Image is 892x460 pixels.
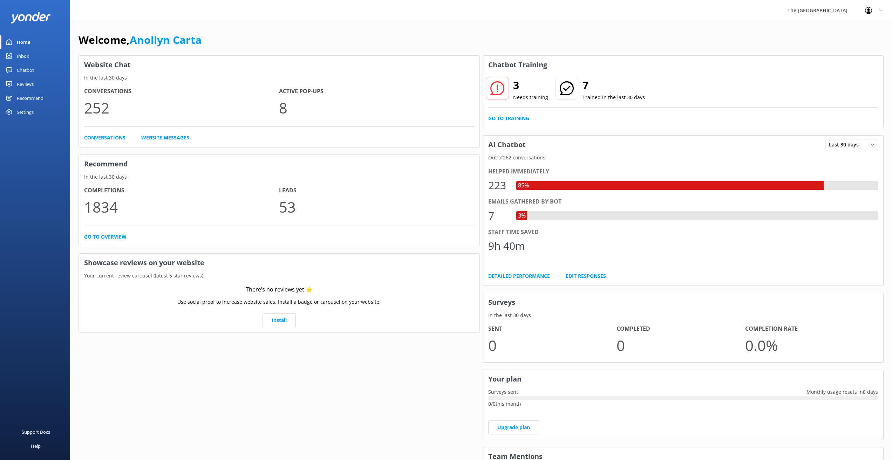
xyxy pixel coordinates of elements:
img: yonder-white-logo.png [11,12,51,23]
a: Edit Responses [566,272,606,280]
a: Detailed Performance [488,272,550,280]
p: 0 [488,334,617,357]
a: Go to Training [488,115,529,122]
p: Surveys sent [483,388,523,396]
a: Go to overview [84,233,127,241]
h3: Surveys [483,293,884,311]
div: Settings [17,105,34,119]
p: 8 [279,96,474,119]
p: Monthly usage resets in 8 days [801,388,883,396]
h4: Completions [84,186,279,195]
p: In the last 30 days [79,74,479,82]
p: Needs training [513,94,548,101]
h2: 7 [583,77,645,94]
div: Emails gathered by bot [488,197,878,206]
div: Home [17,35,30,49]
h4: Active Pop-ups [279,87,474,96]
h4: Conversations [84,87,279,96]
div: 85% [516,181,531,190]
p: In the last 30 days [79,173,479,181]
h1: Welcome, [79,32,202,48]
div: There’s no reviews yet ⭐ [246,285,313,294]
h2: 3 [513,77,548,94]
div: Staff time saved [488,228,878,237]
p: Use social proof to increase website sales. Install a badge or carousel on your website. [177,298,381,306]
p: 0.0 % [745,334,874,357]
div: Inbox [17,49,29,63]
p: 53 [279,195,474,219]
div: Help [31,439,41,453]
h4: Leads [279,186,474,195]
p: 252 [84,96,279,119]
h4: Completion Rate [745,324,874,334]
p: 0 [617,334,745,357]
div: Recommend [17,91,43,105]
span: Last 30 days [829,141,863,149]
h3: AI Chatbot [483,136,531,154]
h3: Your plan [483,370,884,388]
p: In the last 30 days [483,311,884,319]
h4: Sent [488,324,617,334]
div: Support Docs [22,425,50,439]
div: 223 [488,177,509,194]
h3: Website Chat [79,56,479,74]
p: 0 / 0 this month [488,400,878,408]
p: Out of 262 conversations [483,154,884,162]
h3: Recommend [79,155,479,173]
a: Anollyn Carta [130,33,202,47]
a: Upgrade plan [488,420,539,434]
p: 1834 [84,195,279,219]
a: Conversations [84,134,125,142]
h4: Completed [617,324,745,334]
div: 3% [516,211,527,220]
div: Reviews [17,77,34,91]
a: Website Messages [141,134,189,142]
p: Your current review carousel (latest 5 star reviews) [79,272,479,280]
p: Trained in the last 30 days [583,94,645,101]
div: Chatbot [17,63,34,77]
h3: Chatbot Training [483,56,552,74]
h3: Showcase reviews on your website [79,254,479,272]
div: Helped immediately [488,167,878,176]
a: Install [263,313,296,327]
div: 7 [488,207,509,224]
div: 9h 40m [488,238,525,254]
